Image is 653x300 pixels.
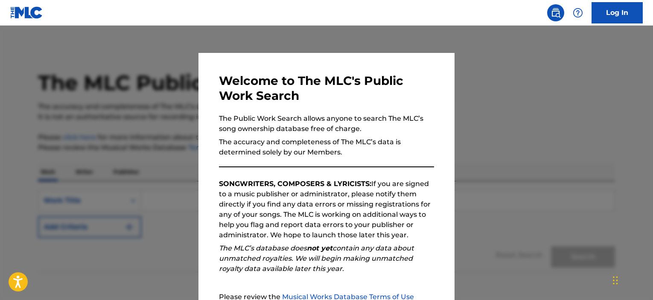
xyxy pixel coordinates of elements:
div: Виджет чата [610,259,653,300]
a: Log In [592,2,643,23]
em: The MLC’s database does contain any data about unmatched royalties. We will begin making unmatche... [219,244,414,273]
h3: Welcome to The MLC's Public Work Search [219,73,434,103]
div: Help [569,4,586,21]
iframe: Chat Widget [610,259,653,300]
strong: SONGWRITERS, COMPOSERS & LYRICISTS: [219,180,371,188]
img: help [573,8,583,18]
img: MLC Logo [10,6,43,19]
a: Public Search [547,4,564,21]
p: The accuracy and completeness of The MLC’s data is determined solely by our Members. [219,137,434,157]
img: search [551,8,561,18]
strong: not yet [307,244,332,252]
p: The Public Work Search allows anyone to search The MLC’s song ownership database free of charge. [219,114,434,134]
p: If you are signed to a music publisher or administrator, please notify them directly if you find ... [219,179,434,240]
div: Перетащить [613,268,618,293]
